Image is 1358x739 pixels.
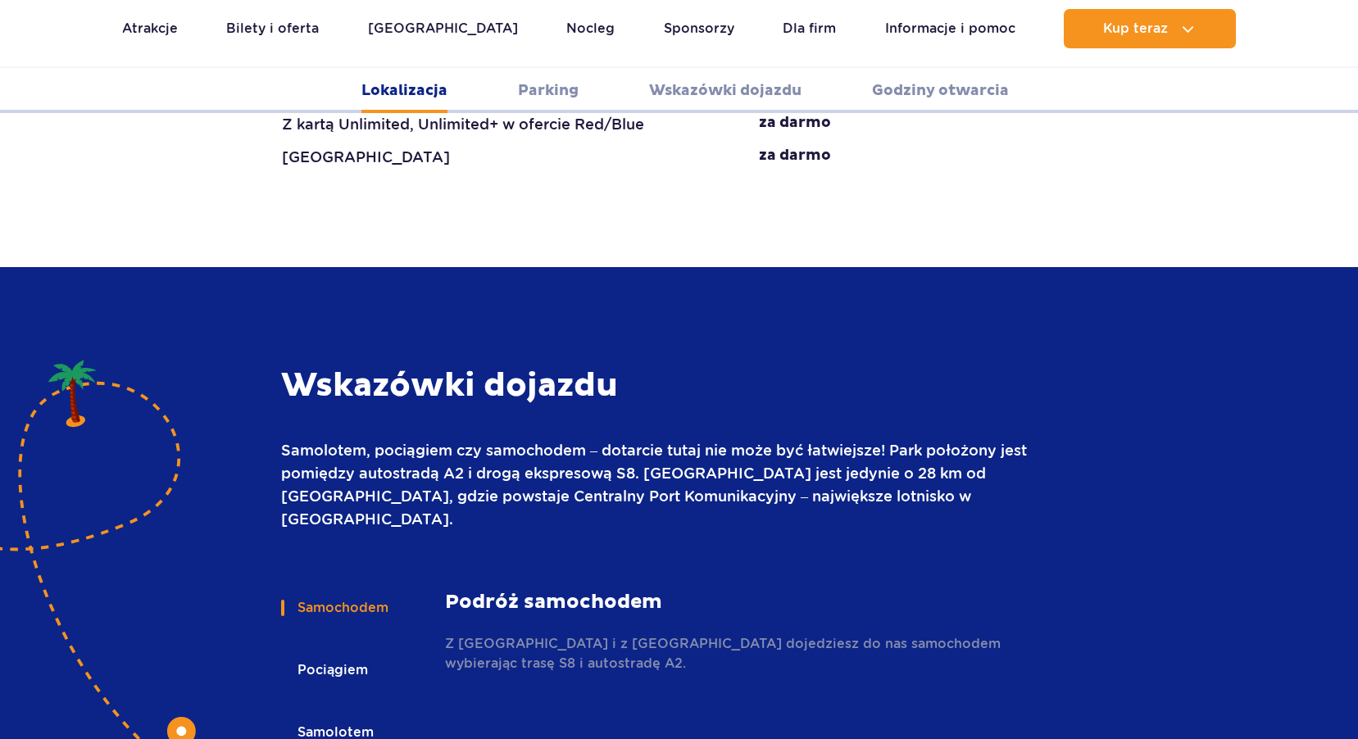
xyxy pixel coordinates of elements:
[445,590,1036,614] strong: Podróż samochodem
[122,9,178,48] a: Atrakcje
[759,113,831,136] div: za darmo
[281,590,402,626] button: Samochodem
[226,9,319,48] a: Bilety i oferta
[1103,21,1168,36] span: Kup teraz
[361,68,447,113] a: Lokalizacja
[281,439,1036,531] p: Samolotem, pociągiem czy samochodem – dotarcie tutaj nie może być łatwiejsze! Park położony jest ...
[282,113,644,136] div: Z kartą Unlimited, Unlimited+ w ofercie Red/Blue
[566,9,615,48] a: Nocleg
[518,68,579,113] a: Parking
[649,68,802,113] a: Wskazówki dojazdu
[1064,9,1236,48] button: Kup teraz
[281,365,1036,406] h3: Wskazówki dojazdu
[783,9,836,48] a: Dla firm
[445,634,1036,673] p: Z [GEOGRAPHIC_DATA] i z [GEOGRAPHIC_DATA] dojedziesz do nas samochodem wybierając trasę S8 i auto...
[759,146,831,169] div: za darmo
[885,9,1015,48] a: Informacje i pomoc
[368,9,518,48] a: [GEOGRAPHIC_DATA]
[281,652,382,688] button: Pociągiem
[872,68,1009,113] a: Godziny otwarcia
[664,9,734,48] a: Sponsorzy
[282,146,450,169] div: [GEOGRAPHIC_DATA]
